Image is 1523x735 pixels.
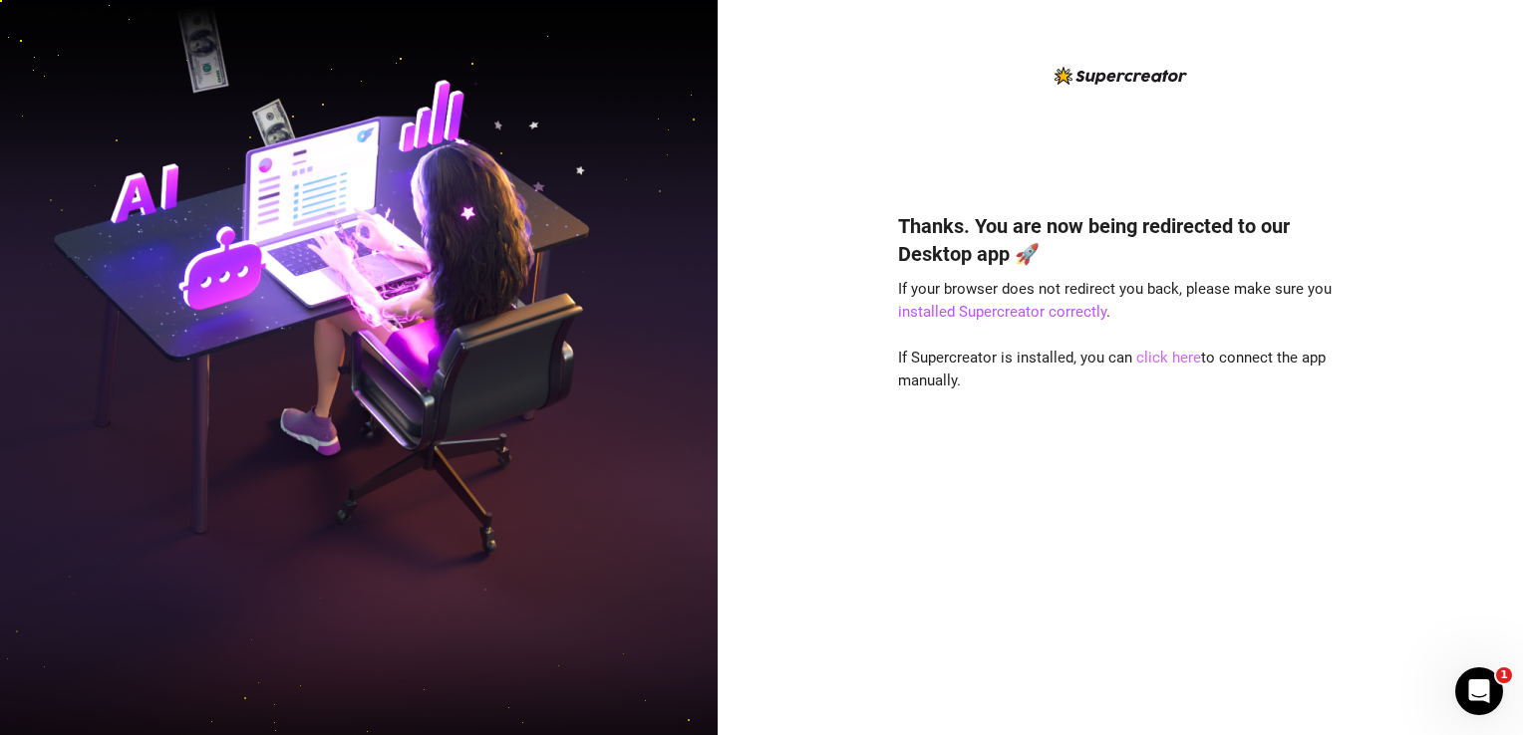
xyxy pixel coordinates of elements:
[1136,349,1201,367] a: click here
[898,349,1326,390] span: If Supercreator is installed, you can to connect the app manually.
[1455,667,1503,715] iframe: Intercom live chat
[898,303,1106,321] a: installed Supercreator correctly
[898,280,1332,322] span: If your browser does not redirect you back, please make sure you .
[1055,67,1187,85] img: logo-BBDzfeDw.svg
[898,212,1343,268] h4: Thanks. You are now being redirected to our Desktop app 🚀
[1496,667,1512,683] span: 1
